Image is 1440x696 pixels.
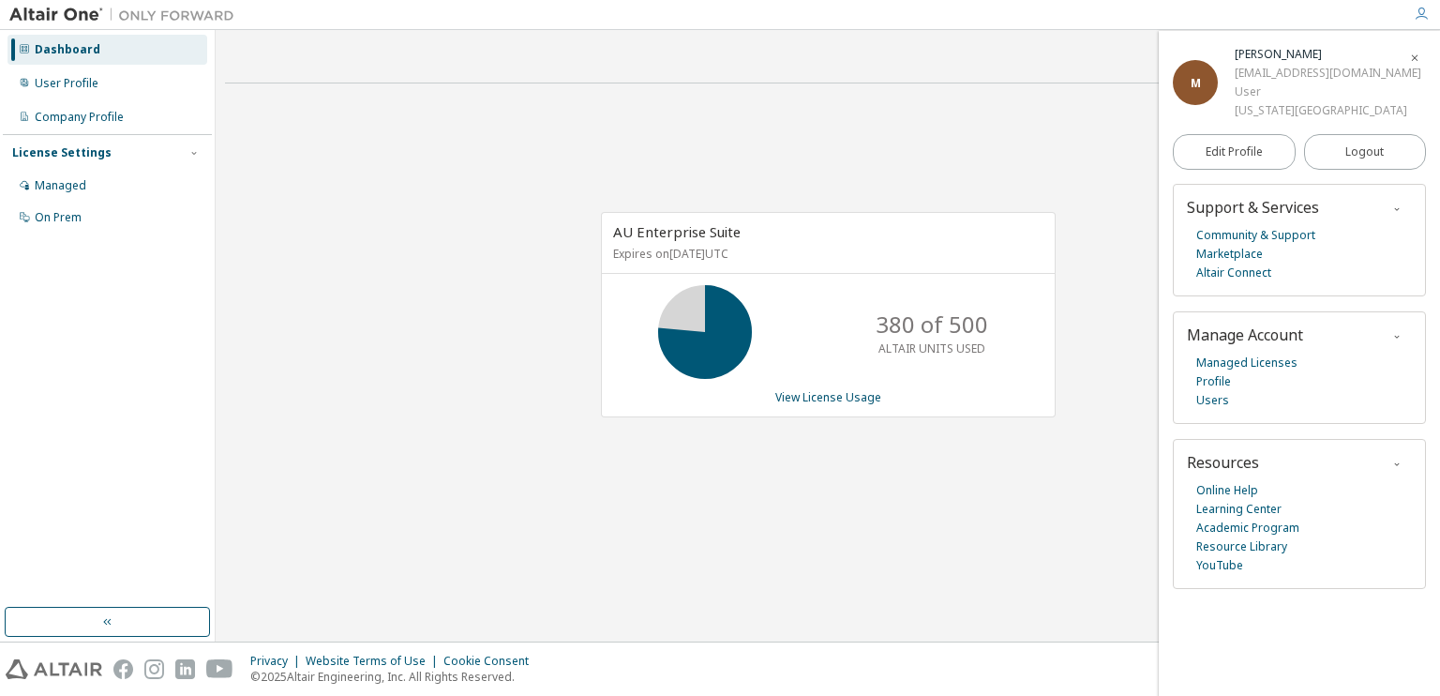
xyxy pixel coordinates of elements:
[250,654,306,669] div: Privacy
[35,110,124,125] div: Company Profile
[1196,264,1271,282] a: Altair Connect
[1196,372,1231,391] a: Profile
[9,6,244,24] img: Altair One
[1304,134,1427,170] button: Logout
[613,246,1039,262] p: Expires on [DATE] UTC
[1196,391,1229,410] a: Users
[1196,556,1243,575] a: YouTube
[175,659,195,679] img: linkedin.svg
[876,309,988,340] p: 380 of 500
[35,178,86,193] div: Managed
[206,659,233,679] img: youtube.svg
[1196,354,1297,372] a: Managed Licenses
[144,659,164,679] img: instagram.svg
[613,222,741,241] span: AU Enterprise Suite
[306,654,443,669] div: Website Terms of Use
[1196,519,1299,537] a: Academic Program
[35,210,82,225] div: On Prem
[775,389,881,405] a: View License Usage
[1235,45,1421,64] div: Marsel Iarulin
[443,654,540,669] div: Cookie Consent
[1173,134,1296,170] a: Edit Profile
[1191,75,1201,91] span: M
[878,340,985,356] p: ALTAIR UNITS USED
[35,76,98,91] div: User Profile
[1206,144,1263,159] span: Edit Profile
[1196,245,1263,264] a: Marketplace
[1196,226,1315,245] a: Community & Support
[113,659,133,679] img: facebook.svg
[1196,500,1282,519] a: Learning Center
[1187,325,1303,345] span: Manage Account
[1187,197,1319,218] span: Support & Services
[1345,143,1384,161] span: Logout
[1235,64,1421,83] div: [EMAIL_ADDRESS][DOMAIN_NAME]
[1196,537,1287,556] a: Resource Library
[35,42,100,57] div: Dashboard
[1196,481,1258,500] a: Online Help
[1235,83,1421,101] div: User
[250,669,540,685] p: © 2025 Altair Engineering, Inc. All Rights Reserved.
[12,145,112,160] div: License Settings
[1235,101,1421,120] div: [US_STATE][GEOGRAPHIC_DATA]
[6,659,102,679] img: altair_logo.svg
[1187,452,1259,473] span: Resources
